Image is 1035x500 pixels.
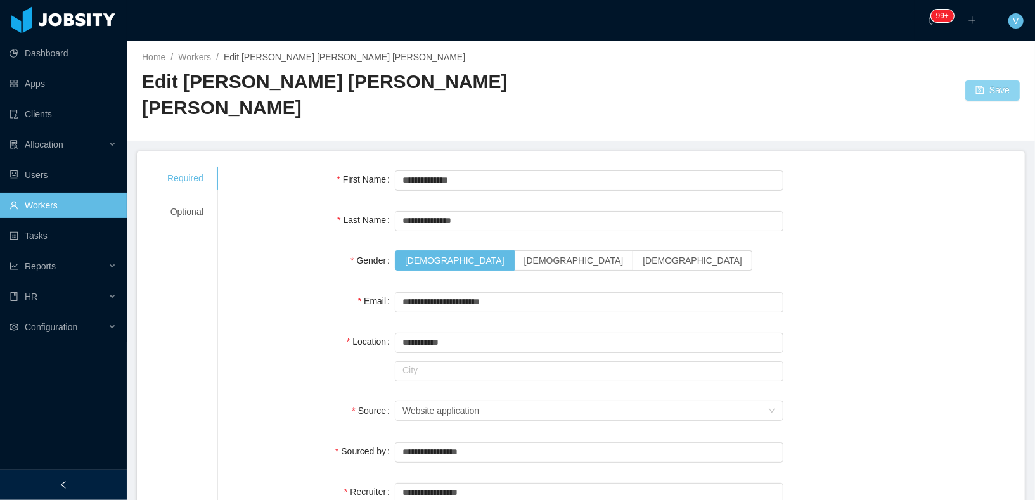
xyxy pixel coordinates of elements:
sup: 293 [931,10,954,22]
a: icon: userWorkers [10,193,117,218]
label: Email [358,296,395,306]
a: Home [142,52,165,62]
label: Last Name [337,215,395,225]
label: First Name [337,174,395,184]
a: icon: robotUsers [10,162,117,188]
label: Recruiter [344,487,395,497]
label: Source [352,406,395,416]
span: HR [25,292,37,302]
input: Last Name [395,211,783,231]
span: / [216,52,219,62]
label: Sourced by [335,446,395,456]
div: Optional [152,200,219,224]
a: icon: pie-chartDashboard [10,41,117,66]
span: [DEMOGRAPHIC_DATA] [643,255,742,266]
span: Reports [25,261,56,271]
input: Email [395,292,783,312]
input: First Name [395,170,783,191]
span: [DEMOGRAPHIC_DATA] [524,255,624,266]
span: Configuration [25,322,77,332]
a: Workers [178,52,211,62]
i: icon: bell [927,16,936,25]
label: Gender [350,255,395,266]
i: icon: plus [968,16,977,25]
a: icon: profileTasks [10,223,117,248]
div: Website application [402,401,479,420]
a: icon: appstoreApps [10,71,117,96]
button: icon: saveSave [965,80,1020,101]
i: icon: solution [10,140,18,149]
span: Edit [PERSON_NAME] [PERSON_NAME] [PERSON_NAME] [224,52,465,62]
label: Location [347,337,395,347]
span: [DEMOGRAPHIC_DATA] [405,255,505,266]
h2: Edit [PERSON_NAME] [PERSON_NAME] [PERSON_NAME] [142,69,581,120]
span: Allocation [25,139,63,150]
a: icon: auditClients [10,101,117,127]
i: icon: setting [10,323,18,331]
div: Required [152,167,219,190]
span: V [1013,13,1019,29]
span: / [170,52,173,62]
i: icon: book [10,292,18,301]
i: icon: line-chart [10,262,18,271]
